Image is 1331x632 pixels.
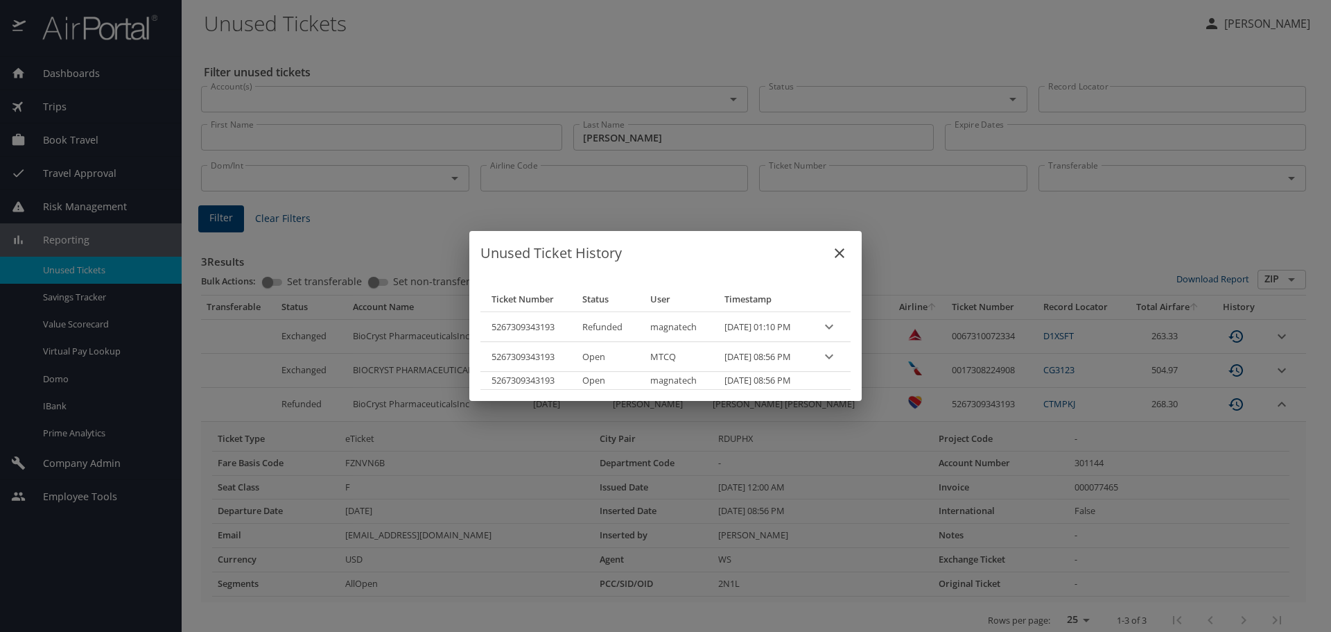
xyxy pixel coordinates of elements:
th: User [639,287,713,312]
td: Refunded [571,312,639,342]
table: Unused ticket history data [480,287,851,390]
td: [DATE] 01:10 PM [713,312,808,342]
td: Open [571,372,639,389]
h6: Unused Ticket History [480,242,851,264]
td: magnatech [639,372,713,389]
th: Ticket Number [480,287,571,312]
td: [DATE] 08:56 PM [713,372,808,389]
th: 5267309343193 [480,312,571,342]
th: 5267309343193 [480,372,571,389]
th: Timestamp [713,287,808,312]
td: MTCQ [639,342,713,372]
td: magnatech [639,312,713,342]
button: expand row [819,316,840,337]
td: Open [571,342,639,372]
button: close [823,237,856,270]
th: 5267309343193 [480,342,571,372]
button: expand row [819,346,840,367]
td: [DATE] 08:56 PM [713,342,808,372]
th: Status [571,287,639,312]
